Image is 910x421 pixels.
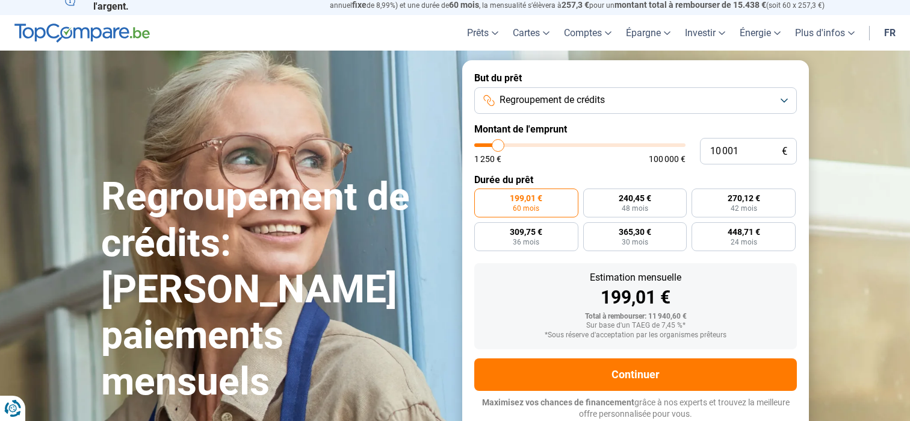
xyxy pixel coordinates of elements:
[506,15,557,51] a: Cartes
[484,273,787,282] div: Estimation mensuelle
[474,397,797,420] p: grâce à nos experts et trouvez la meilleure offre personnalisée pour vous.
[510,194,542,202] span: 199,01 €
[484,331,787,340] div: *Sous réserve d'acceptation par les organismes prêteurs
[500,93,605,107] span: Regroupement de crédits
[728,228,760,236] span: 448,71 €
[619,15,678,51] a: Épargne
[484,288,787,307] div: 199,01 €
[460,15,506,51] a: Prêts
[101,174,448,405] h1: Regroupement de crédits: [PERSON_NAME] paiements mensuels
[782,146,787,157] span: €
[484,322,787,330] div: Sur base d'un TAEG de 7,45 %*
[484,313,787,321] div: Total à rembourser: 11 940,60 €
[788,15,862,51] a: Plus d'infos
[732,15,788,51] a: Énergie
[649,155,686,163] span: 100 000 €
[474,174,797,186] label: Durée du prêt
[619,194,651,202] span: 240,45 €
[877,15,903,51] a: fr
[513,239,539,246] span: 36 mois
[678,15,732,51] a: Investir
[14,23,150,43] img: TopCompare
[728,194,760,202] span: 270,12 €
[482,398,634,407] span: Maximisez vos chances de financement
[557,15,619,51] a: Comptes
[510,228,542,236] span: 309,75 €
[474,358,797,391] button: Continuer
[513,205,539,212] span: 60 mois
[731,205,757,212] span: 42 mois
[474,123,797,135] label: Montant de l'emprunt
[474,72,797,84] label: But du prêt
[619,228,651,236] span: 365,30 €
[622,205,648,212] span: 48 mois
[474,155,501,163] span: 1 250 €
[731,239,757,246] span: 24 mois
[622,239,648,246] span: 30 mois
[474,87,797,114] button: Regroupement de crédits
